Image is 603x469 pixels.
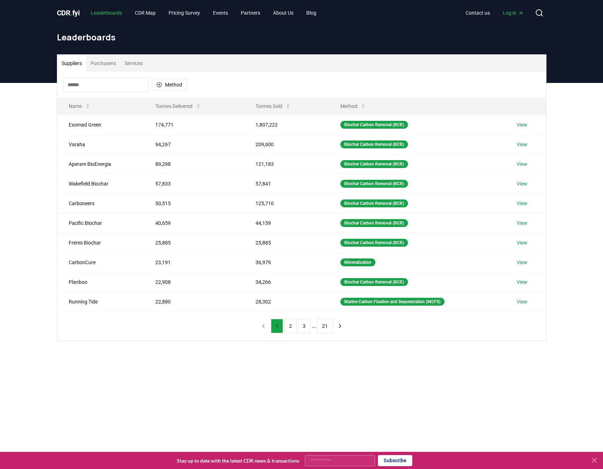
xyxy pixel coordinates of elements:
li: ... [312,322,316,330]
button: Purchasers [86,55,120,72]
div: Biochar Carbon Removal (BCR) [340,199,408,207]
td: Planboo [57,272,144,292]
td: 40,659 [144,213,244,233]
a: Leaderboards [85,6,128,19]
td: 174,771 [144,115,244,134]
div: Biochar Carbon Removal (BCR) [340,278,408,286]
td: 36,979 [244,252,329,272]
button: 2 [285,319,297,333]
span: . [70,9,72,17]
a: About Us [267,6,299,19]
div: Mineralization [340,258,375,266]
a: View [517,161,527,168]
button: Tonnes Delivered [150,99,207,113]
a: Log in [497,6,529,19]
button: next page [334,319,346,333]
a: View [517,219,527,227]
div: Marine Carbon Fixation and Sequestration (MCFS) [340,298,444,306]
a: View [517,141,527,148]
div: Biochar Carbon Removal (BCR) [340,219,408,227]
nav: Main [460,6,529,19]
a: View [517,180,527,187]
a: CDR Map [129,6,161,19]
button: 21 [317,319,332,333]
a: Pricing Survey [163,6,206,19]
a: Blog [301,6,322,19]
td: 125,710 [244,193,329,213]
td: 50,515 [144,193,244,213]
td: 121,183 [244,154,329,174]
a: CDR.fyi [57,8,80,18]
td: 25,885 [144,233,244,252]
button: Tonnes Sold [250,99,297,113]
td: 22,908 [144,272,244,292]
td: Running Tide [57,292,144,311]
button: Name [63,99,96,113]
button: Method [152,79,187,90]
td: 23,191 [144,252,244,272]
div: Biochar Carbon Removal (BCR) [340,121,408,129]
h1: Leaderboards [57,31,546,43]
div: Biochar Carbon Removal (BCR) [340,180,408,188]
td: 34,266 [244,272,329,292]
td: 28,302 [244,292,329,311]
a: Events [207,6,234,19]
td: Carboneers [57,193,144,213]
button: Suppliers [57,55,86,72]
td: Aperam BioEnergia [57,154,144,174]
div: Biochar Carbon Removal (BCR) [340,160,408,168]
div: Biochar Carbon Removal (BCR) [340,239,408,247]
td: Exomad Green [57,115,144,134]
td: 94,267 [144,134,244,154]
button: Services [120,55,147,72]
span: CDR fyi [57,9,80,17]
nav: Main [85,6,322,19]
td: 22,880 [144,292,244,311]
a: Partners [235,6,266,19]
a: View [517,259,527,266]
a: Contact us [460,6,496,19]
a: View [517,121,527,128]
td: Wakefield Biochar [57,174,144,193]
td: 209,600 [244,134,329,154]
td: 1,807,222 [244,115,329,134]
td: 25,885 [244,233,329,252]
td: 57,833 [144,174,244,193]
button: 3 [298,319,310,333]
td: Varaha [57,134,144,154]
a: View [517,298,527,305]
td: CarbonCure [57,252,144,272]
span: Log in [503,9,524,16]
a: View [517,278,527,286]
a: View [517,200,527,207]
button: 1 [271,319,283,333]
td: Freres Biochar [57,233,144,252]
a: View [517,239,527,246]
td: 44,159 [244,213,329,233]
div: Biochar Carbon Removal (BCR) [340,140,408,148]
td: 57,841 [244,174,329,193]
td: Pacific Biochar [57,213,144,233]
td: 89,298 [144,154,244,174]
button: Method [335,99,372,113]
